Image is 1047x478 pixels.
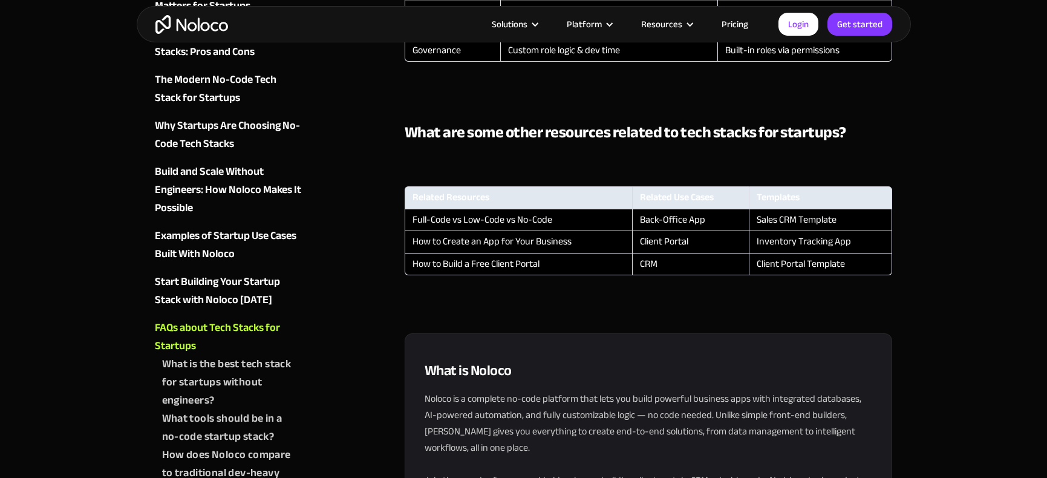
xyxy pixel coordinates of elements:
[632,186,748,209] th: Related Use Cases
[778,13,818,36] a: Login
[405,40,500,62] td: Governance
[405,254,633,275] td: How to Build a Free Client Portal
[155,227,301,263] a: Examples of Startup Use Cases Built With Noloco
[641,16,682,32] div: Resources
[567,16,602,32] div: Platform
[632,209,748,231] td: Back-Office App
[162,410,301,446] a: What tools should be in a no-code startup stack?
[749,231,893,253] td: Inventory Tracking App
[632,231,748,253] td: Client Portal
[552,16,626,32] div: Platform
[492,16,527,32] div: Solutions
[500,40,717,62] td: Custom role logic & dev time
[405,117,846,147] strong: What are some other resources related to tech stacks for startups?
[477,16,552,32] div: Solutions
[405,186,633,209] th: Related Resources
[155,117,301,153] a: Why Startups Are Choosing No-Code Tech Stacks
[155,71,301,107] a: The Modern No-Code Tech Stack for Startups
[626,16,706,32] div: Resources
[632,254,748,275] td: CRM
[155,273,301,309] a: Start Building Your Startup Stack with Noloco [DATE]
[155,15,228,34] a: home
[827,13,892,36] a: Get started
[405,209,633,231] td: Full-Code vs Low-Code vs No-Code
[717,40,892,62] td: Built-in roles via permissions
[405,231,633,253] td: How to Create an App for Your Business
[749,209,893,231] td: Sales CRM Template
[155,319,301,355] a: FAQs about Tech Stacks for Startups
[162,355,301,410] a: What is the best tech stack for startups without engineers?
[425,361,873,381] h3: What is Noloco
[155,163,301,217] a: Build and Scale Without Engineers: How Noloco Makes It Possible
[749,186,893,209] th: Templates
[749,254,893,275] td: Client Portal Template
[706,16,763,32] a: Pricing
